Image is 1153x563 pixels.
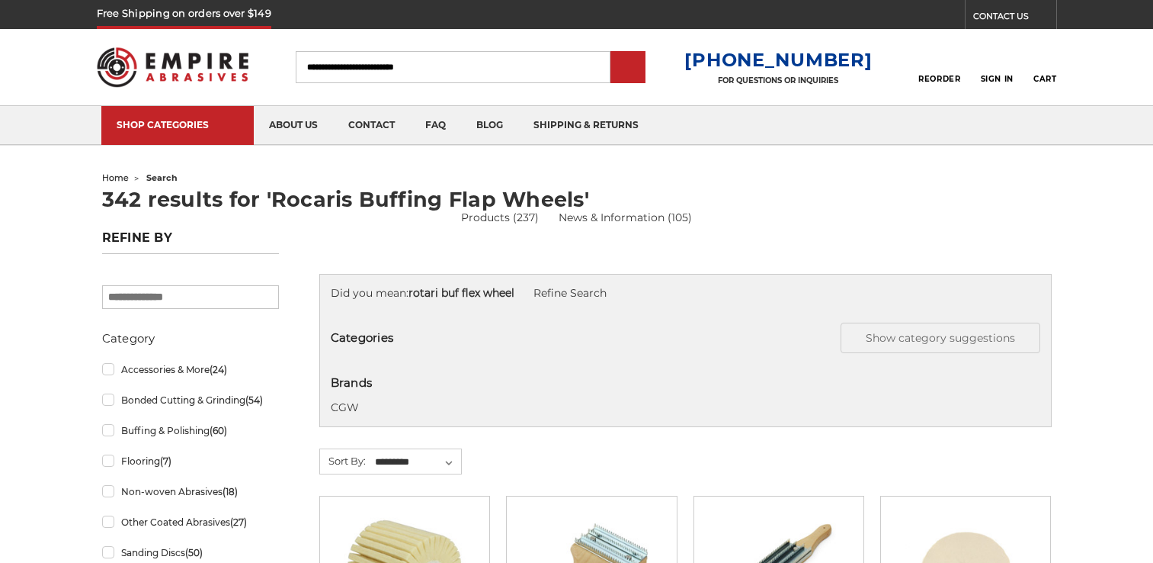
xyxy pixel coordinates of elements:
[102,509,279,536] a: Other Coated Abrasives(27)
[684,76,872,85] p: FOR QUESTIONS OR INQUIRIES
[1033,50,1056,84] a: Cart
[146,172,178,183] span: search
[254,106,333,145] a: about us
[973,8,1056,29] a: CONTACT US
[410,106,461,145] a: faq
[210,364,227,375] span: (24)
[102,478,279,505] a: Non-woven Abrasives(18)
[373,451,461,474] select: Sort By:
[102,387,279,413] a: Bonded Cutting & Grinding(54)
[102,330,279,348] h5: Category
[102,417,279,444] a: Buffing & Polishing(60)
[230,516,247,528] span: (27)
[981,74,1014,84] span: Sign In
[533,286,607,300] a: Refine Search
[210,425,227,436] span: (60)
[918,74,960,84] span: Reorder
[97,37,249,97] img: Empire Abrasives
[245,394,263,406] span: (54)
[102,230,279,254] h5: Refine by
[559,210,692,226] a: News & Information (105)
[185,547,203,558] span: (50)
[102,448,279,475] a: Flooring(7)
[461,106,518,145] a: blog
[684,49,872,71] a: [PHONE_NUMBER]
[102,172,129,183] a: home
[331,401,359,414] a: CGW
[160,455,171,467] span: (7)
[1033,74,1056,84] span: Cart
[841,323,1040,353] button: Show category suggestions
[408,286,514,300] strong: rotari buf flex wheel
[223,486,238,497] span: (18)
[331,375,1040,392] h5: Brands
[333,106,410,145] a: contact
[331,323,1040,353] h5: Categories
[320,449,366,472] label: Sort By:
[613,53,643,83] input: Submit
[918,50,960,83] a: Reorder
[461,210,539,226] a: Products (237)
[102,189,1052,210] h1: 342 results for 'Rocaris Buffing Flap Wheels'
[331,285,1040,301] div: Did you mean:
[518,106,654,145] a: shipping & returns
[117,119,239,130] div: SHOP CATEGORIES
[102,356,279,383] a: Accessories & More(24)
